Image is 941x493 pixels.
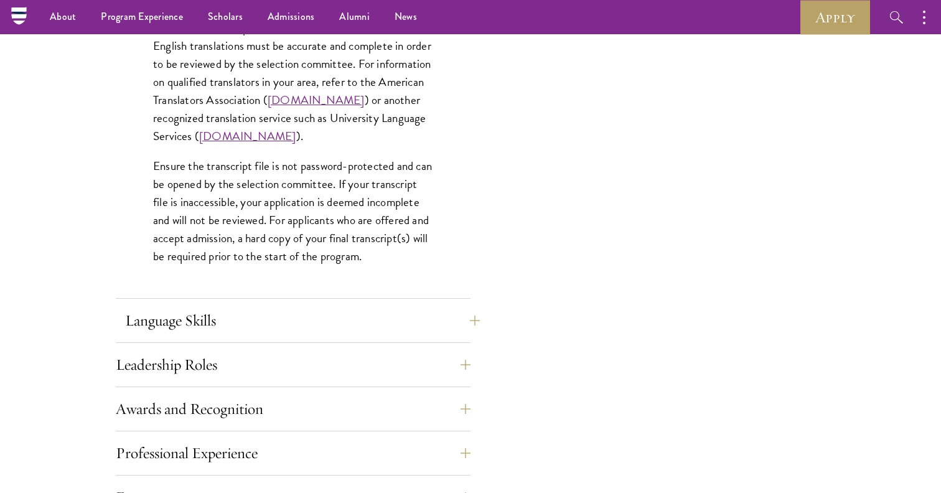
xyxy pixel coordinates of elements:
[116,394,470,424] button: Awards and Recognition
[153,157,433,265] p: Ensure the transcript file is not password-protected and can be opened by the selection committee...
[268,91,365,109] a: [DOMAIN_NAME]
[199,127,296,145] a: [DOMAIN_NAME]
[116,438,470,468] button: Professional Experience
[116,350,470,380] button: Leadership Roles
[125,306,480,336] button: Language Skills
